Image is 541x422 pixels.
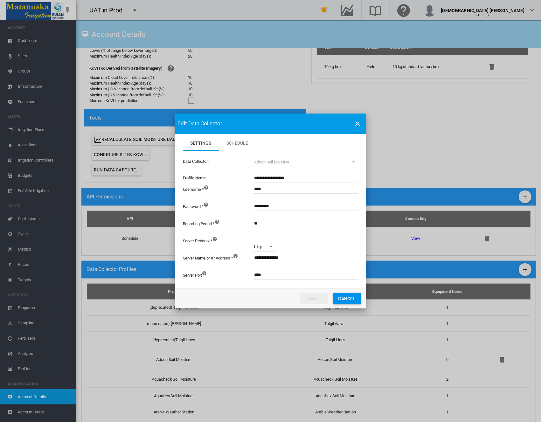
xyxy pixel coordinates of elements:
md-icon: The time in minutes between each reading [215,218,222,225]
label: Data Collector: [183,159,253,164]
md-icon: The Protocol of the Server [212,235,220,243]
div: The Password of the account [253,201,358,218]
div: The Protocol of the Server [253,235,358,252]
span: Settings [191,141,211,146]
label: Server Name or IP Address * [183,252,233,269]
span: Schedule [226,141,248,146]
button: icon-close [351,117,364,130]
md-icon: icon-close [354,120,362,128]
button: Save [300,293,328,304]
label: Password * [183,201,204,218]
md-icon: The Username of the account [204,183,212,191]
button: Cancel [333,293,361,304]
span: Edit Data Collector [178,120,222,128]
label: Username * [183,183,204,201]
label: Server Protocol * [183,235,212,252]
label: Server Port [183,269,202,287]
div: The Name of the Server or the IP Address [253,252,358,269]
label: Profile Name: [183,175,253,181]
md-dialog: Settings Schedule ... [175,114,366,308]
md-icon: The Password of the account [204,201,211,208]
md-icon: The Port number of the Server [202,269,210,277]
div: The time in minutes between each reading [253,218,358,235]
md-icon: The Name of the Server or the IP Address [233,252,241,260]
div: http [254,244,262,249]
div: The Port number of the Server [253,269,358,287]
label: Reporting Period * [183,218,215,235]
div: Adcon Soil Moisture [254,160,289,164]
div: The Username of the account [253,183,358,201]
